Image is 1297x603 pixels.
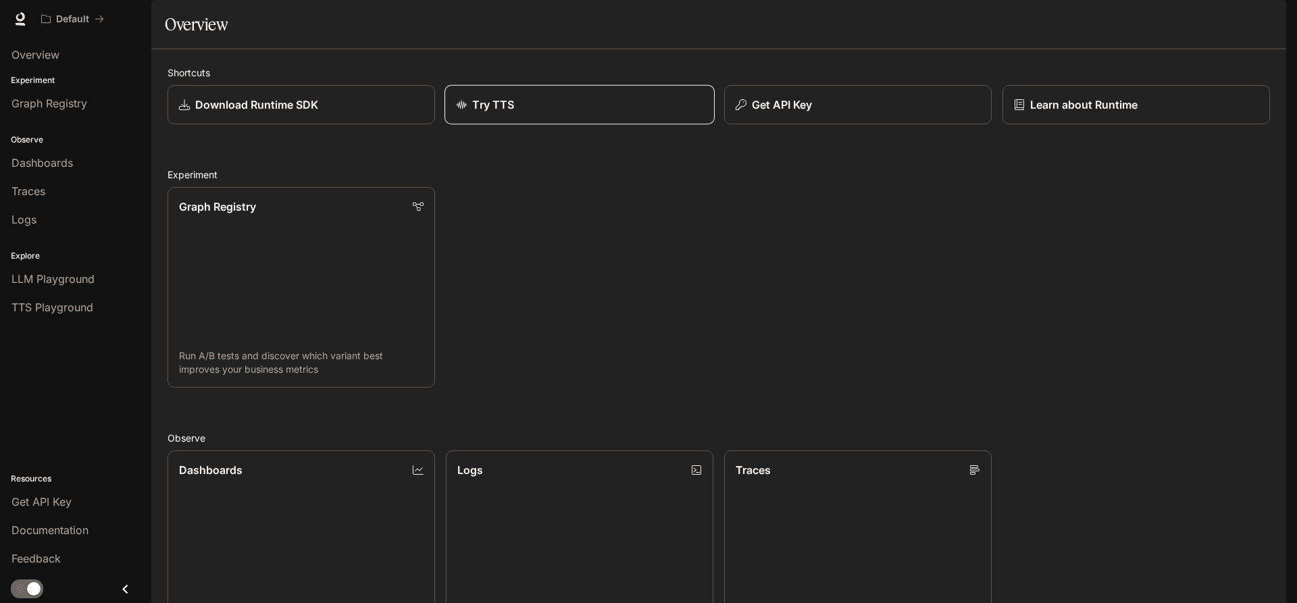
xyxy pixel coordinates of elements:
[179,462,243,478] p: Dashboards
[1030,97,1138,113] p: Learn about Runtime
[179,199,256,215] p: Graph Registry
[724,85,992,124] button: Get API Key
[457,462,483,478] p: Logs
[168,167,1270,182] h2: Experiment
[165,11,228,38] h1: Overview
[168,85,435,124] a: Download Runtime SDK
[168,65,1270,80] h2: Shortcuts
[1002,85,1270,124] a: Learn about Runtime
[35,5,110,32] button: All workspaces
[736,462,771,478] p: Traces
[472,97,514,113] p: Try TTS
[168,187,435,388] a: Graph RegistryRun A/B tests and discover which variant best improves your business metrics
[752,97,812,113] p: Get API Key
[179,349,424,376] p: Run A/B tests and discover which variant best improves your business metrics
[168,431,1270,445] h2: Observe
[444,85,715,125] a: Try TTS
[195,97,318,113] p: Download Runtime SDK
[56,14,89,25] p: Default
